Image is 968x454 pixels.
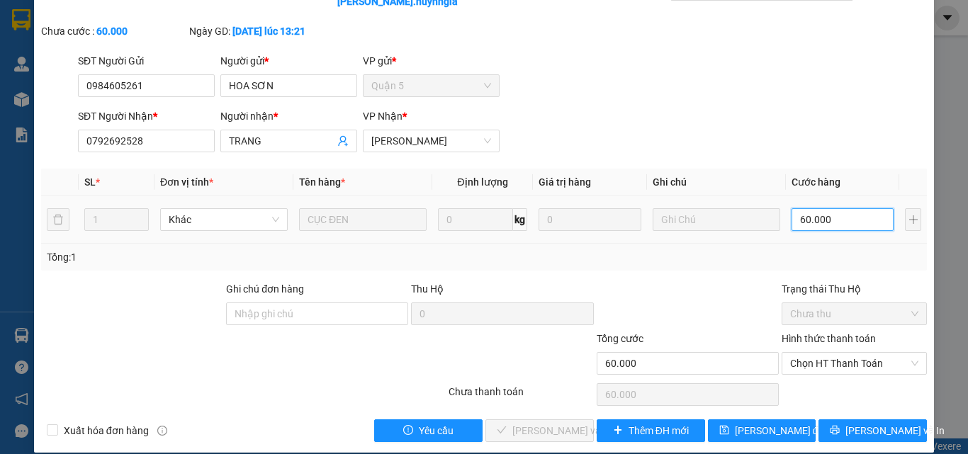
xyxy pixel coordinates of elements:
[782,281,927,297] div: Trạng thái Thu Hộ
[792,176,840,188] span: Cước hàng
[790,303,918,324] span: Chưa thu
[371,130,491,152] span: Ninh Hòa
[539,208,641,231] input: 0
[818,419,927,442] button: printer[PERSON_NAME] và In
[374,419,483,442] button: exclamation-circleYêu cầu
[363,53,500,69] div: VP gửi
[653,208,780,231] input: Ghi Chú
[299,176,345,188] span: Tên hàng
[189,23,334,39] div: Ngày GD:
[419,423,454,438] span: Yêu cầu
[299,208,427,231] input: VD: Bàn, Ghế
[708,419,816,442] button: save[PERSON_NAME] đổi
[78,53,215,69] div: SĐT Người Gửi
[220,108,357,124] div: Người nhận
[457,176,507,188] span: Định lượng
[629,423,689,438] span: Thêm ĐH mới
[782,333,876,344] label: Hình thức thanh toán
[96,25,128,37] b: 60.000
[403,425,413,436] span: exclamation-circle
[790,353,918,374] span: Chọn HT Thanh Toán
[613,425,623,436] span: plus
[485,419,594,442] button: check[PERSON_NAME] và [PERSON_NAME] hàng
[371,75,491,96] span: Quận 5
[513,208,527,231] span: kg
[647,169,786,196] th: Ghi chú
[160,176,213,188] span: Đơn vị tính
[47,208,69,231] button: delete
[169,209,279,230] span: Khác
[539,176,591,188] span: Giá trị hàng
[337,135,349,147] span: user-add
[84,176,96,188] span: SL
[447,384,595,409] div: Chưa thanh toán
[58,423,154,438] span: Xuất hóa đơn hàng
[78,108,215,124] div: SĐT Người Nhận
[220,53,357,69] div: Người gửi
[597,419,705,442] button: plusThêm ĐH mới
[157,426,167,436] span: info-circle
[363,110,403,122] span: VP Nhận
[830,425,840,436] span: printer
[232,25,305,37] b: [DATE] lúc 13:21
[411,283,444,295] span: Thu Hộ
[47,249,375,265] div: Tổng: 1
[41,23,186,39] div: Chưa cước :
[597,333,643,344] span: Tổng cước
[226,283,304,295] label: Ghi chú đơn hàng
[735,423,826,438] span: [PERSON_NAME] đổi
[905,208,921,231] button: plus
[845,423,945,438] span: [PERSON_NAME] và In
[719,425,729,436] span: save
[226,302,408,325] input: Ghi chú đơn hàng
